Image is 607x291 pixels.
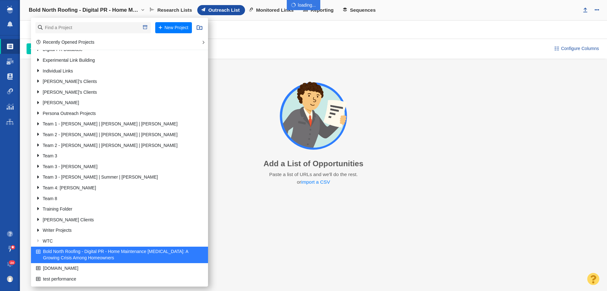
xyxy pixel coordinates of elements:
a: Team 1 - [PERSON_NAME] | [PERSON_NAME] | [PERSON_NAME] [34,119,195,129]
button: New Project [155,22,192,33]
a: Individual Links [34,66,195,76]
a: Team 3 - [PERSON_NAME] | Summer | [PERSON_NAME] [34,173,195,182]
a: Writer Projects [34,226,195,236]
a: Team 8 [34,194,195,204]
a: Team 4: [PERSON_NAME] [34,183,195,193]
a: Team 2 - [PERSON_NAME] | [PERSON_NAME] | [PERSON_NAME] [34,141,195,150]
a: [PERSON_NAME]'s Clients [34,87,195,97]
input: Find a Project [35,22,151,33]
a: [PERSON_NAME] [34,98,195,108]
a: Team 3 [34,151,195,161]
a: Experimental Link Building [34,55,195,65]
a: Digital PR Database [34,45,195,55]
a: Bold North Roofing - Digital PR - Home Maintenance [MEDICAL_DATA]: A Growing Crisis Among Homeowners [34,247,195,263]
a: [PERSON_NAME] Clients [34,215,195,225]
a: Team 3 - [PERSON_NAME] [34,162,195,172]
a: [PERSON_NAME]'s Clients [34,77,195,87]
a: Training Folder [34,205,195,214]
a: WTC [34,236,195,246]
a: Recently Opened Projects [36,40,95,45]
a: [DOMAIN_NAME] [34,263,195,273]
a: test performance [34,274,195,284]
a: Team 2 - [PERSON_NAME] | [PERSON_NAME] | [PERSON_NAME] [34,130,195,140]
a: Persona Outreach Projects [34,109,195,118]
